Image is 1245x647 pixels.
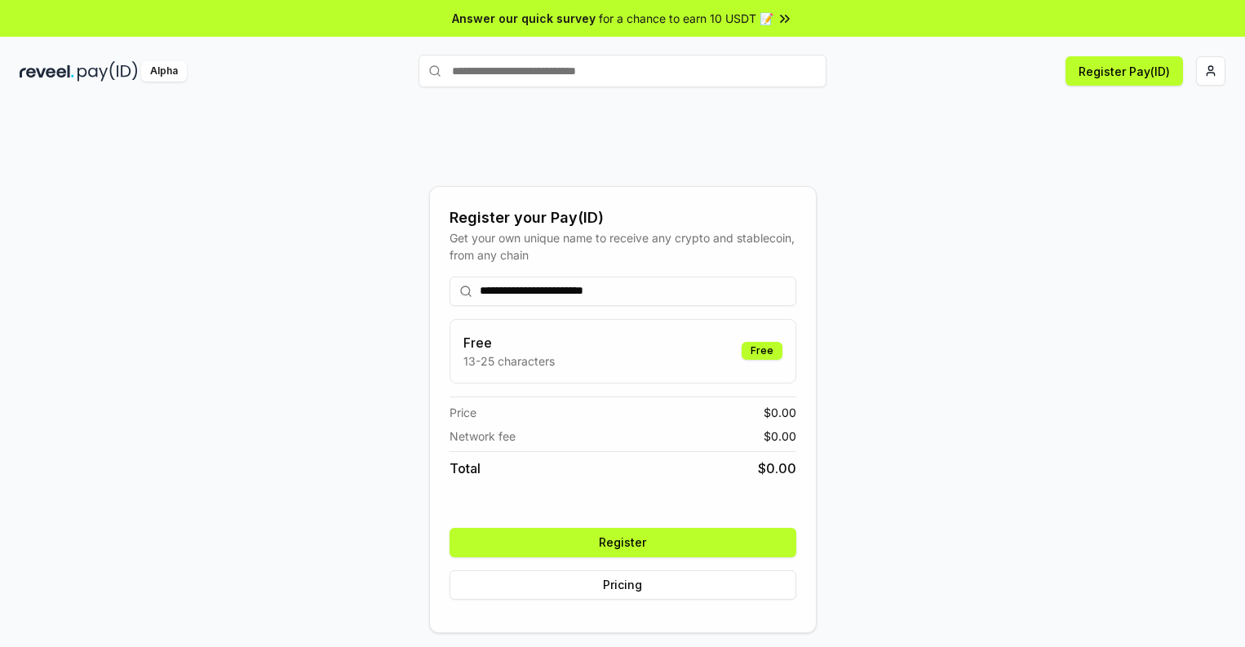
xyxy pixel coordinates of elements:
[450,528,796,557] button: Register
[450,428,516,445] span: Network fee
[463,352,555,370] p: 13-25 characters
[764,404,796,421] span: $ 0.00
[450,570,796,600] button: Pricing
[758,459,796,478] span: $ 0.00
[599,10,773,27] span: for a chance to earn 10 USDT 📝
[1066,56,1183,86] button: Register Pay(ID)
[78,61,138,82] img: pay_id
[742,342,782,360] div: Free
[452,10,596,27] span: Answer our quick survey
[450,229,796,264] div: Get your own unique name to receive any crypto and stablecoin, from any chain
[764,428,796,445] span: $ 0.00
[450,459,481,478] span: Total
[450,206,796,229] div: Register your Pay(ID)
[20,61,74,82] img: reveel_dark
[141,61,187,82] div: Alpha
[463,333,555,352] h3: Free
[450,404,476,421] span: Price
